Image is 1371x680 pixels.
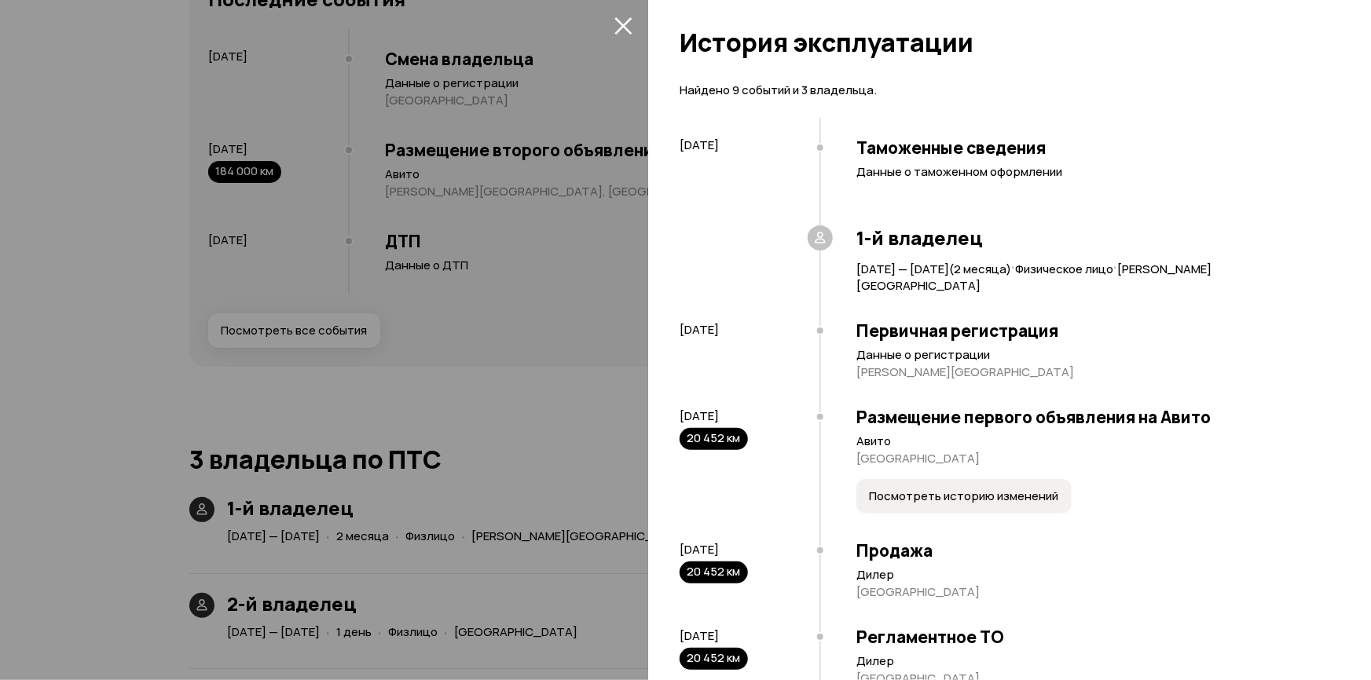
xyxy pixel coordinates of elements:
[610,13,636,38] button: закрыть
[1011,253,1015,279] span: ·
[856,227,1324,249] h3: 1-й владелец
[856,433,1324,449] p: Авито
[680,82,1324,99] p: Найдено 9 событий и 3 владельца.
[680,137,719,153] span: [DATE]
[856,261,1011,277] span: [DATE] — [DATE] ( 2 месяца )
[856,407,1324,427] h3: Размещение первого объявления на Авито
[856,540,1324,561] h3: Продажа
[856,479,1072,514] button: Посмотреть историю изменений
[856,347,1324,363] p: Данные о регистрации
[1015,261,1113,277] span: Физическое лицо
[680,428,748,450] div: 20 452 км
[680,321,719,338] span: [DATE]
[856,137,1324,158] h3: Таможенные сведения
[680,408,719,424] span: [DATE]
[856,364,1324,380] p: [PERSON_NAME][GEOGRAPHIC_DATA]
[869,488,1058,504] span: Посмотреть историю изменений
[856,584,1324,600] p: [GEOGRAPHIC_DATA]
[680,648,748,670] div: 20 452 км
[856,164,1324,180] p: Данные о таможенном оформлении
[1113,253,1117,279] span: ·
[856,261,1212,294] span: [PERSON_NAME][GEOGRAPHIC_DATA]
[856,567,1324,583] p: Дилер
[680,561,748,583] div: 20 452 км
[856,451,1324,466] p: [GEOGRAPHIC_DATA]
[680,541,719,558] span: [DATE]
[680,627,719,644] span: [DATE]
[856,653,1324,669] p: Дилер
[856,320,1324,341] h3: Первичная регистрация
[856,627,1324,647] h3: Регламентное ТО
